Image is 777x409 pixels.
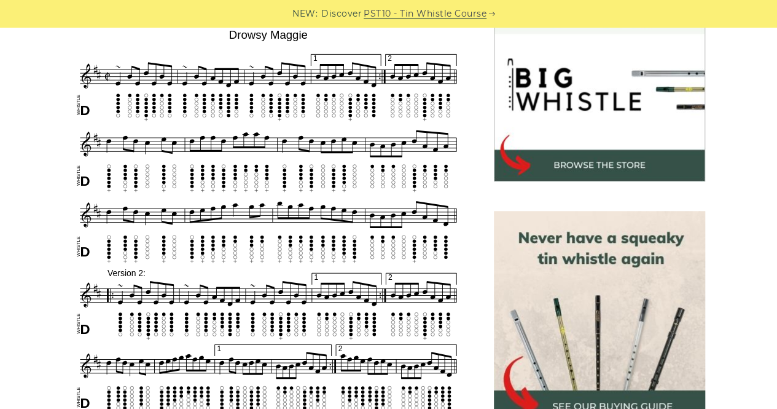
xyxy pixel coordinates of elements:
a: PST10 - Tin Whistle Course [364,7,486,21]
span: NEW: [292,7,318,21]
span: Discover [321,7,362,21]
